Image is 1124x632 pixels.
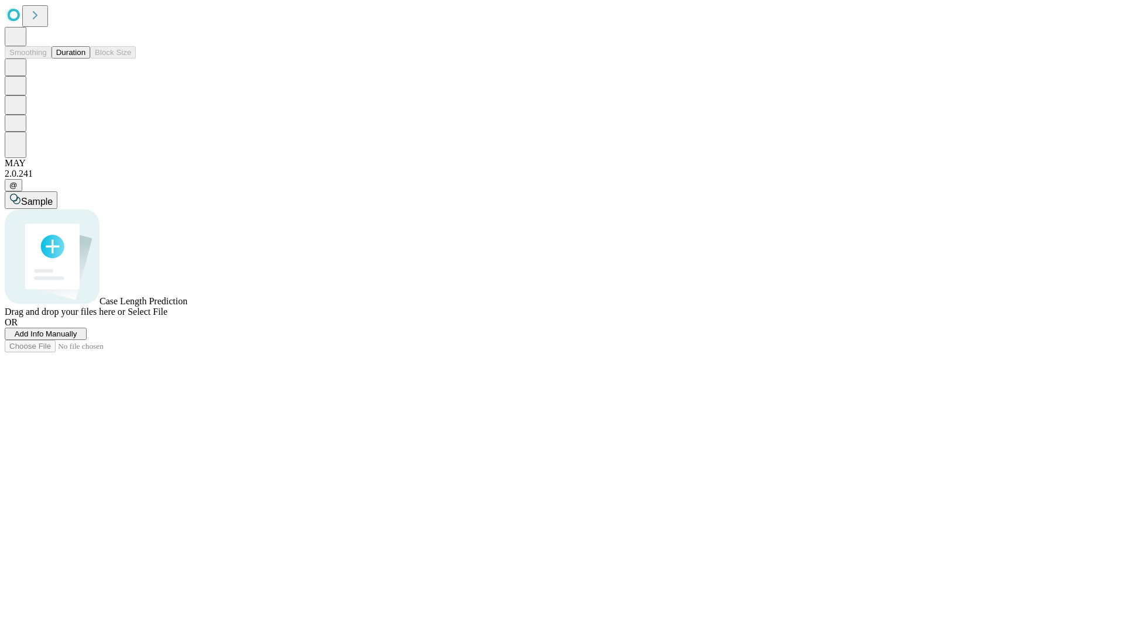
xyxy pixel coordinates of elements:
[5,307,125,317] span: Drag and drop your files here or
[52,46,90,59] button: Duration
[15,329,77,338] span: Add Info Manually
[5,191,57,209] button: Sample
[128,307,167,317] span: Select File
[21,197,53,207] span: Sample
[100,296,187,306] span: Case Length Prediction
[5,179,22,191] button: @
[90,46,136,59] button: Block Size
[5,328,87,340] button: Add Info Manually
[5,46,52,59] button: Smoothing
[9,181,18,190] span: @
[5,158,1119,169] div: MAY
[5,317,18,327] span: OR
[5,169,1119,179] div: 2.0.241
